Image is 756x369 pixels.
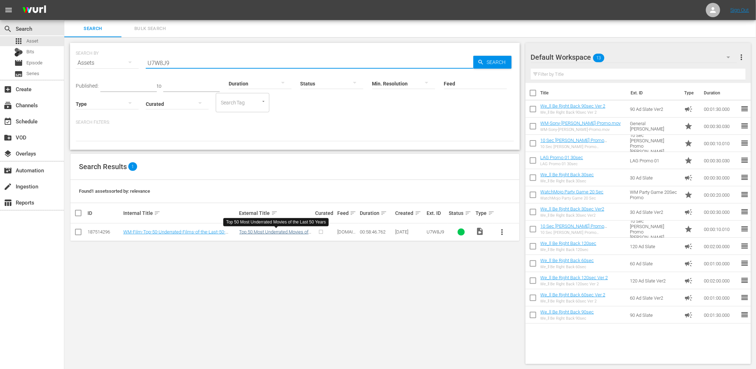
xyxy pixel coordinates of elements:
[684,156,693,165] span: Promo
[239,229,312,240] a: Top 50 Most Underrated Movies of the Last 50 Years
[740,104,749,113] span: reorder
[541,223,607,234] a: 10 Sec [PERSON_NAME] Promo [PERSON_NAME]
[14,59,23,67] span: Episode
[4,182,12,191] span: Ingestion
[360,229,393,235] div: 00:58:46.762
[740,310,749,319] span: reorder
[684,242,693,251] span: Ad
[69,25,117,33] span: Search
[701,152,740,169] td: 00:00:30.030
[315,210,335,216] div: Curated
[701,255,740,272] td: 00:01:00.000
[701,186,740,203] td: 00:00:20.000
[701,100,740,118] td: 00:01:30.000
[684,122,693,131] span: Promo
[494,223,511,241] button: more_vert
[76,53,139,73] div: Assets
[427,229,444,235] span: U7W8J9
[4,198,12,207] span: Reports
[627,135,682,152] td: 10 Sec [PERSON_NAME] Promo [PERSON_NAME]
[701,169,740,186] td: 00:00:30.000
[627,203,682,221] td: 30 Ad Slate Ver2
[627,186,682,203] td: WM Party Game 20Sec Promo
[627,100,682,118] td: 90 Ad Slate Ver2
[14,48,23,56] div: Bits
[226,219,326,225] div: Top 50 Most Underrated Movies of the Last 50 Years
[14,37,23,45] span: Asset
[484,56,512,69] span: Search
[740,225,749,233] span: reorder
[541,282,608,286] div: We_ll Be Right Back 120sec Ver 2
[4,117,12,126] span: Schedule
[260,98,267,105] button: Open
[701,238,740,255] td: 00:02:00.000
[701,221,740,238] td: 00:00:10.010
[626,83,680,103] th: Ext. ID
[684,225,693,233] span: Promo
[740,259,749,267] span: reorder
[337,229,356,251] span: [DOMAIN_NAME]> [PERSON_NAME]
[593,50,605,65] span: 13
[123,209,237,217] div: Internal Title
[465,210,471,216] span: sort
[88,210,121,216] div: ID
[541,189,604,195] a: WatchMojo Party Game 20 Sec
[731,7,749,13] a: Sign Out
[737,53,746,62] span: more_vert
[684,259,693,268] span: Ad
[740,156,749,164] span: reorder
[684,139,693,148] span: Promo
[541,299,606,304] div: We_ll Be Right Back 60sec Ver 2
[627,152,682,169] td: LAG Promo 01
[14,70,23,78] span: Series
[26,48,34,55] span: Bits
[740,207,749,216] span: reorder
[476,209,492,217] div: Type
[488,210,494,216] span: sort
[541,206,605,212] a: We_ll Be Right Back 30sec Ver2
[76,83,99,89] span: Published:
[740,122,749,130] span: reorder
[26,70,39,77] span: Series
[684,294,693,302] span: Ad
[126,25,174,33] span: Bulk Search
[476,227,484,236] span: Video
[427,210,447,216] div: Ext. ID
[4,166,12,175] span: Automation
[701,306,740,324] td: 00:01:30.000
[531,47,737,67] div: Default Workspace
[541,162,583,166] div: LAG Promo 01 30sec
[123,229,228,240] a: WM-Film-Top-50-Underrated-Films-of-the-Last-50-Years_U7W8J9-EN_VIDEO.mov
[740,139,749,147] span: reorder
[381,210,387,216] span: sort
[541,83,627,103] th: Title
[26,38,38,45] span: Asset
[627,238,682,255] td: 120 Ad Slate
[701,118,740,135] td: 00:00:30.030
[541,196,604,201] div: WatchMojo Party Game 20 Sec
[449,209,474,217] div: Status
[26,59,43,67] span: Episode
[350,210,356,216] span: sort
[4,101,12,110] span: Channels
[541,265,594,269] div: We_ll Be Right Back 60sec
[701,272,740,289] td: 00:02:00.000
[627,169,682,186] td: 30 Ad Slate
[541,155,583,160] a: LAG Promo 01 30sec
[740,276,749,285] span: reorder
[541,144,625,149] div: 10 Sec [PERSON_NAME] Promo [PERSON_NAME]
[4,85,12,94] span: Create
[396,229,424,235] div: [DATE]
[541,316,594,321] div: We_ll Be Right Back 90sec
[4,6,13,14] span: menu
[415,210,421,216] span: sort
[627,306,682,324] td: 90 Ad Slate
[627,118,682,135] td: General [PERSON_NAME]
[541,258,594,263] a: We_ll Be Right Back 60sec
[4,25,12,33] span: Search
[627,289,682,306] td: 60 Ad Slate Ver2
[684,276,693,285] span: Ad
[684,105,693,113] span: Ad
[541,120,621,126] a: WM-Sony-[PERSON_NAME]-Promo.mov
[541,309,594,315] a: We_ll Be Right Back 90sec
